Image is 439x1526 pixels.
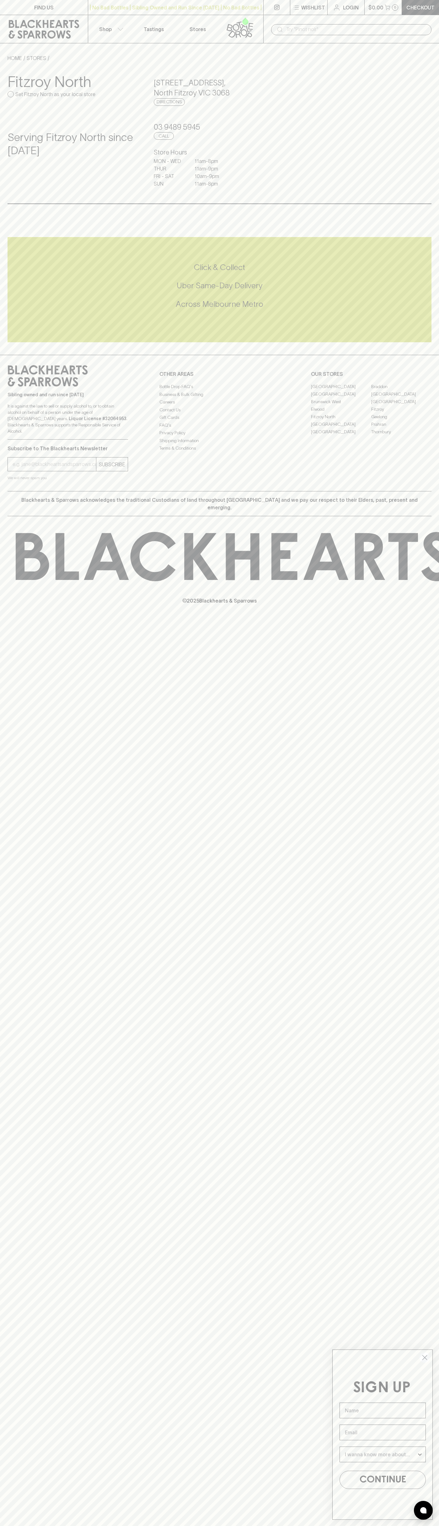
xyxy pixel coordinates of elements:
a: Business & Bulk Gifting [159,391,280,398]
input: Try "Pinot noir" [286,24,426,35]
a: HOME [8,55,22,61]
p: Checkout [406,4,435,11]
p: 10am - 9pm [195,172,226,180]
p: MON - WED [154,157,185,165]
p: Set Fitzroy North as your local store [15,90,95,98]
a: Brunswick West [311,398,371,405]
input: Name [340,1403,426,1418]
p: Wishlist [301,4,325,11]
h5: Uber Same-Day Delivery [8,280,431,291]
a: Braddon [371,383,431,390]
h5: Click & Collect [8,262,431,273]
a: Shipping Information [159,437,280,444]
button: CONTINUE [340,1471,426,1489]
button: Shop [88,15,132,43]
a: Prahran [371,420,431,428]
a: [GEOGRAPHIC_DATA] [371,398,431,405]
h3: Fitzroy North [8,73,139,90]
a: Tastings [132,15,176,43]
a: STORES [27,55,46,61]
strong: Liquor License #32064953 [69,416,126,421]
a: Privacy Policy [159,429,280,437]
a: Careers [159,398,280,406]
a: Contact Us [159,406,280,414]
a: FAQ's [159,421,280,429]
h4: Serving Fitzroy North since [DATE] [8,131,139,157]
h5: 03 9489 5945 [154,122,285,132]
p: 11am - 8pm [195,157,226,165]
button: Close dialog [419,1352,430,1363]
h5: Across Melbourne Metro [8,299,431,309]
h5: [STREET_ADDRESS] , North Fitzroy VIC 3068 [154,78,285,98]
p: $0.00 [368,4,383,11]
p: FIND US [34,4,54,11]
p: 0 [394,6,396,9]
p: OUR STORES [311,370,431,378]
p: It is against the law to sell or supply alcohol to, or to obtain alcohol on behalf of a person un... [8,403,128,434]
p: THUR [154,165,185,172]
a: [GEOGRAPHIC_DATA] [371,390,431,398]
p: Stores [190,25,206,33]
p: OTHER AREAS [159,370,280,378]
h6: Store Hours [154,147,285,157]
a: Directions [154,98,185,106]
a: Geelong [371,413,431,420]
a: [GEOGRAPHIC_DATA] [311,390,371,398]
a: Call [154,132,174,140]
a: [GEOGRAPHIC_DATA] [311,420,371,428]
p: Login [343,4,359,11]
input: e.g. jane@blackheartsandsparrows.com.au [13,459,96,469]
a: Bottle Drop FAQ's [159,383,280,391]
input: Email [340,1425,426,1440]
img: bubble-icon [420,1507,426,1513]
p: Tastings [144,25,164,33]
input: I wanna know more about... [345,1447,417,1462]
p: SUN [154,180,185,187]
span: SIGN UP [353,1381,410,1395]
p: 11am - 8pm [195,180,226,187]
a: Fitzroy [371,405,431,413]
p: Shop [99,25,112,33]
p: FRI - SAT [154,172,185,180]
a: Thornbury [371,428,431,436]
a: [GEOGRAPHIC_DATA] [311,428,371,436]
a: Terms & Conditions [159,445,280,452]
a: Fitzroy North [311,413,371,420]
p: Subscribe to The Blackhearts Newsletter [8,445,128,452]
p: Sibling owned and run since [DATE] [8,392,128,398]
button: SUBSCRIBE [96,457,128,471]
p: 11am - 9pm [195,165,226,172]
a: Elwood [311,405,371,413]
div: FLYOUT Form [326,1343,439,1526]
button: Show Options [417,1447,423,1462]
p: Blackhearts & Sparrows acknowledges the traditional Custodians of land throughout [GEOGRAPHIC_DAT... [12,496,427,511]
a: Gift Cards [159,414,280,421]
p: We will never spam you [8,475,128,481]
a: [GEOGRAPHIC_DATA] [311,383,371,390]
p: SUBSCRIBE [99,461,125,468]
div: Call to action block [8,237,431,342]
a: Stores [176,15,220,43]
